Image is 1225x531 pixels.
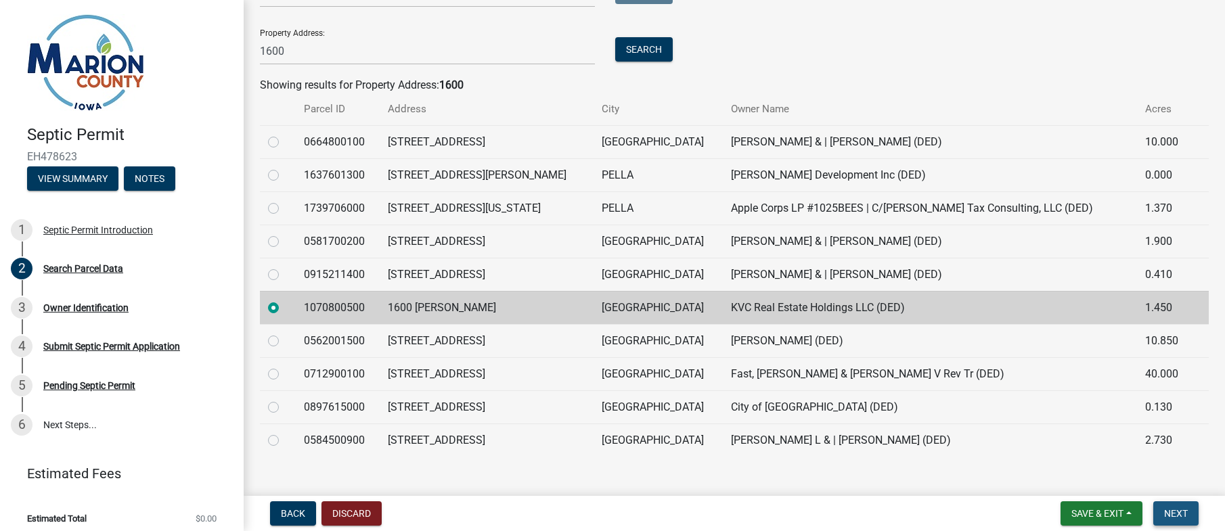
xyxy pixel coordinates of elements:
td: [STREET_ADDRESS] [380,225,593,258]
td: 0664800100 [296,125,380,158]
td: [GEOGRAPHIC_DATA] [594,324,723,357]
td: [PERSON_NAME] L & | [PERSON_NAME] (DED) [723,423,1137,457]
td: Apple Corps LP #1025BEES | C/[PERSON_NAME] Tax Consulting, LLC (DED) [723,191,1137,225]
div: 6 [11,414,32,436]
td: [STREET_ADDRESS] [380,390,593,423]
td: 1.370 [1137,191,1191,225]
td: 40.000 [1137,357,1191,390]
span: Estimated Total [27,514,87,523]
div: 2 [11,258,32,279]
td: 1070800500 [296,291,380,324]
td: [STREET_ADDRESS][US_STATE] [380,191,593,225]
td: 0.130 [1137,390,1191,423]
td: 1600 [PERSON_NAME] [380,291,593,324]
td: 1.900 [1137,225,1191,258]
td: 1739706000 [296,191,380,225]
button: View Summary [27,166,118,191]
div: 1 [11,219,32,241]
strong: 1600 [439,78,464,91]
td: [STREET_ADDRESS] [380,258,593,291]
td: [GEOGRAPHIC_DATA] [594,225,723,258]
img: Marion County, Iowa [27,14,144,111]
td: KVC Real Estate Holdings LLC (DED) [723,291,1137,324]
button: Search [615,37,673,62]
a: Estimated Fees [11,460,222,487]
div: Showing results for Property Address: [260,77,1209,93]
button: Notes [124,166,175,191]
th: Acres [1137,93,1191,125]
td: [STREET_ADDRESS] [380,423,593,457]
span: Back [281,508,305,519]
button: Back [270,501,316,526]
td: 10.000 [1137,125,1191,158]
button: Save & Exit [1061,501,1142,526]
div: 5 [11,375,32,396]
div: Pending Septic Permit [43,381,135,390]
h4: Septic Permit [27,125,233,145]
th: Parcel ID [296,93,380,125]
td: [PERSON_NAME] Development Inc (DED) [723,158,1137,191]
div: Septic Permit Introduction [43,225,153,235]
button: Next [1153,501,1199,526]
div: Owner Identification [43,303,129,313]
td: 0.410 [1137,258,1191,291]
th: Address [380,93,593,125]
td: 2.730 [1137,423,1191,457]
div: 3 [11,297,32,319]
td: [GEOGRAPHIC_DATA] [594,357,723,390]
div: 4 [11,336,32,357]
th: City [594,93,723,125]
td: 10.850 [1137,324,1191,357]
td: City of [GEOGRAPHIC_DATA] (DED) [723,390,1137,423]
wm-modal-confirm: Summary [27,174,118,185]
td: 0712900100 [296,357,380,390]
td: [GEOGRAPHIC_DATA] [594,258,723,291]
td: Fast, [PERSON_NAME] & [PERSON_NAME] V Rev Tr (DED) [723,357,1137,390]
span: Save & Exit [1071,508,1123,519]
td: [GEOGRAPHIC_DATA] [594,423,723,457]
td: 1637601300 [296,158,380,191]
wm-modal-confirm: Notes [124,174,175,185]
span: $0.00 [196,514,217,523]
td: 0584500900 [296,423,380,457]
td: [STREET_ADDRESS] [380,324,593,357]
td: [PERSON_NAME] & | [PERSON_NAME] (DED) [723,258,1137,291]
td: [STREET_ADDRESS] [380,357,593,390]
td: 0562001500 [296,324,380,357]
td: [GEOGRAPHIC_DATA] [594,291,723,324]
td: PELLA [594,191,723,225]
td: PELLA [594,158,723,191]
td: [PERSON_NAME] & | [PERSON_NAME] (DED) [723,125,1137,158]
div: Search Parcel Data [43,264,123,273]
td: 1.450 [1137,291,1191,324]
td: 0581700200 [296,225,380,258]
th: Owner Name [723,93,1137,125]
td: 0915211400 [296,258,380,291]
span: EH478623 [27,150,217,163]
span: Next [1164,508,1188,519]
td: [STREET_ADDRESS] [380,125,593,158]
div: Submit Septic Permit Application [43,342,180,351]
td: 0897615000 [296,390,380,423]
td: [GEOGRAPHIC_DATA] [594,125,723,158]
td: [STREET_ADDRESS][PERSON_NAME] [380,158,593,191]
td: [PERSON_NAME] & | [PERSON_NAME] (DED) [723,225,1137,258]
td: [PERSON_NAME] (DED) [723,324,1137,357]
td: 0.000 [1137,158,1191,191]
td: [GEOGRAPHIC_DATA] [594,390,723,423]
button: Discard [321,501,382,526]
